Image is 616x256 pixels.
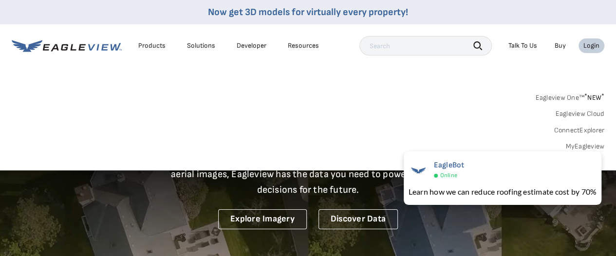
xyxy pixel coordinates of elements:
input: Search [359,36,492,55]
div: Learn how we can reduce roofing estimate cost by 70% [409,186,597,198]
div: Login [583,41,599,50]
span: EagleBot [434,161,465,170]
div: Talk To Us [508,41,537,50]
a: Explore Imagery [218,209,307,229]
a: Eagleview One™*NEW* [535,91,604,102]
span: NEW [584,93,604,102]
a: Now get 3D models for virtually every property! [208,6,408,18]
a: Eagleview Cloud [555,110,604,118]
div: Resources [288,41,319,50]
a: Buy [555,41,566,50]
div: Products [138,41,166,50]
img: EagleBot [409,161,428,180]
span: Online [440,172,457,179]
a: Discover Data [318,209,398,229]
div: Solutions [187,41,215,50]
a: MyEagleview [565,142,604,151]
a: ConnectExplorer [554,126,604,135]
a: Developer [237,41,266,50]
p: A new era starts here. Built on more than 3.5 billion high-resolution aerial images, Eagleview ha... [159,151,457,198]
